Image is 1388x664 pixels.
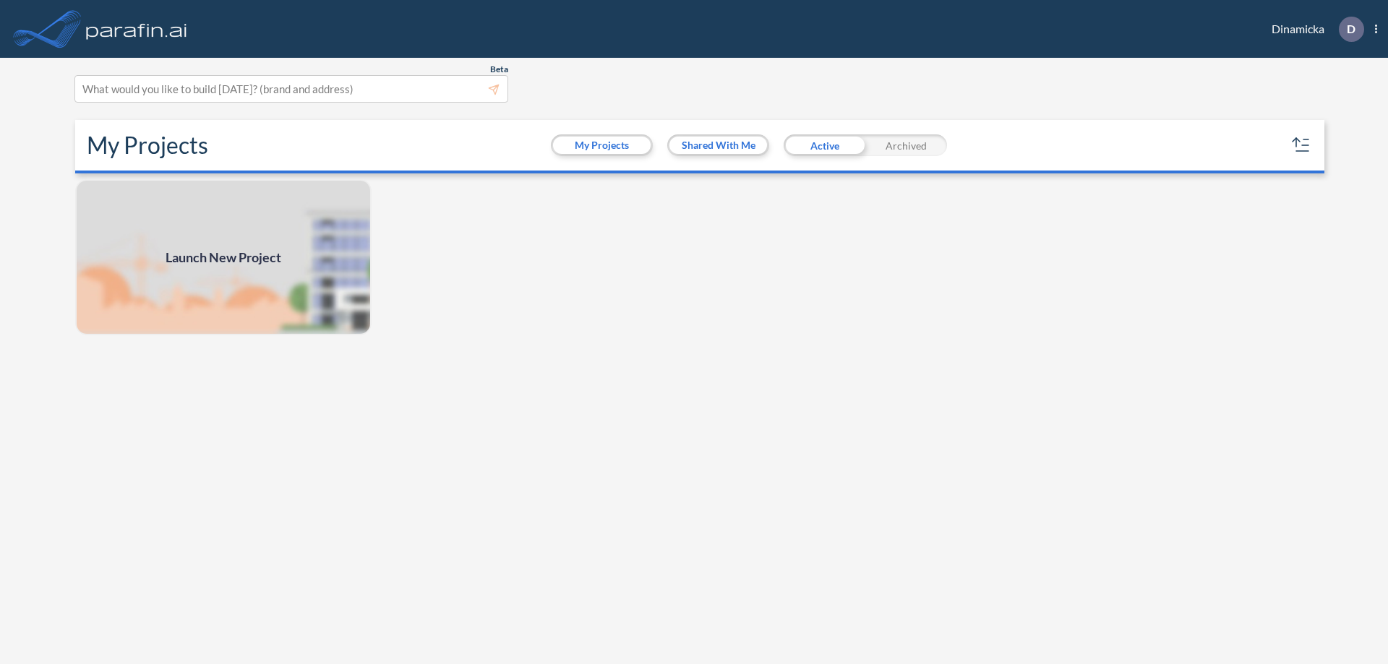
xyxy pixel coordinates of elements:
[784,134,865,156] div: Active
[490,64,508,75] span: Beta
[1250,17,1377,42] div: Dinamicka
[1347,22,1355,35] p: D
[75,179,372,335] a: Launch New Project
[553,137,651,154] button: My Projects
[669,137,767,154] button: Shared With Me
[83,14,190,43] img: logo
[87,131,208,159] h2: My Projects
[1290,134,1313,157] button: sort
[75,179,372,335] img: add
[865,134,947,156] div: Archived
[166,248,281,267] span: Launch New Project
